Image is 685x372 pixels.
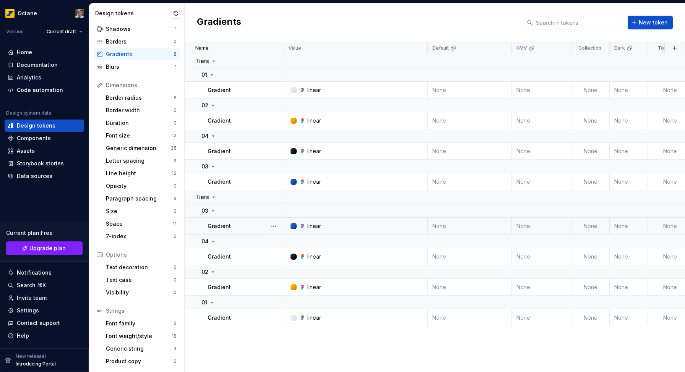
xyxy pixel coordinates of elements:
div: linear [307,314,321,322]
button: New token [628,16,673,29]
p: Token set [658,45,681,51]
div: Font weight/style [106,332,172,340]
p: Collection [578,45,601,51]
div: Invite team [17,294,47,302]
div: 0 [174,233,177,239]
div: Data sources [17,172,52,180]
td: None [428,112,512,129]
p: Introducing Portal [16,361,56,367]
a: Shadows1 [94,23,180,35]
a: Documentation [5,59,84,71]
a: Text case0 [103,274,180,286]
div: linear [307,147,321,155]
div: Assets [17,147,35,155]
p: New release! [16,353,46,359]
td: None [610,309,648,326]
div: 0 [174,183,177,189]
td: None [512,248,571,265]
div: 0 [174,39,177,45]
span: Upgrade plan [29,244,66,252]
div: Contact support [17,319,60,327]
div: Version [6,29,24,35]
a: Letter spacing9 [103,155,180,167]
div: Octane [18,10,37,17]
td: None [610,279,648,296]
a: Storybook stories [5,157,84,170]
div: Font size [106,132,172,139]
div: 3 [174,196,177,202]
a: Border width0 [103,104,180,116]
p: Gradient [208,283,231,291]
div: Documentation [17,61,58,69]
div: Generic string [106,345,174,353]
button: Help [5,330,84,342]
td: None [512,309,571,326]
button: Current draft [43,26,86,37]
div: Paragraph spacing [106,195,174,202]
p: 02 [201,102,208,109]
p: Gradient [208,178,231,186]
td: None [512,82,571,99]
a: Home [5,46,84,58]
a: Generic string3 [103,343,180,355]
td: None [571,82,610,99]
div: 0 [174,358,177,364]
td: None [512,218,571,235]
td: None [428,218,512,235]
div: 2 [174,320,177,327]
td: None [512,279,571,296]
div: 0 [174,208,177,214]
div: Border radius [106,94,174,102]
div: 8 [174,51,177,57]
a: Line height12 [103,167,180,180]
td: None [610,248,648,265]
p: 02 [201,268,208,276]
div: Strings [106,307,177,315]
div: Shadows [106,25,175,33]
a: Border radius6 [103,92,180,104]
div: Home [17,49,32,56]
div: linear [307,222,321,230]
input: Search in tokens... [533,16,623,29]
div: 0 [174,290,177,296]
button: Notifications [5,267,84,279]
div: 12 [172,133,177,139]
div: linear [307,283,321,291]
td: None [610,112,648,129]
a: Design tokens [5,120,84,132]
div: Storybook stories [17,160,64,167]
div: Notifications [17,269,52,277]
div: Letter spacing [106,157,174,165]
div: Settings [17,307,39,314]
td: None [571,112,610,129]
p: Tiers [195,57,209,65]
a: Borders0 [94,36,180,48]
a: Visibility0 [103,286,180,299]
div: Gradients [106,50,174,58]
p: 04 [201,238,209,245]
div: 0 [174,264,177,270]
div: Visibility [106,289,174,296]
span: New token [639,19,668,26]
td: None [610,82,648,99]
div: 18 [172,333,177,339]
div: Design tokens [95,10,170,17]
div: 0 [174,107,177,113]
a: Invite team [5,292,84,304]
td: None [512,112,571,129]
h2: Gradients [197,16,241,29]
td: None [428,279,512,296]
button: OctaneTiago [2,5,87,21]
div: Opacity [106,182,174,190]
p: Gradient [208,314,231,322]
td: None [428,248,512,265]
td: None [428,173,512,190]
div: Space [106,220,173,228]
p: 01 [201,71,207,79]
div: Border width [106,107,174,114]
a: Font family2 [103,317,180,330]
a: Font weight/style18 [103,330,180,342]
td: None [512,173,571,190]
div: 0 [174,120,177,126]
p: Default [432,45,449,51]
